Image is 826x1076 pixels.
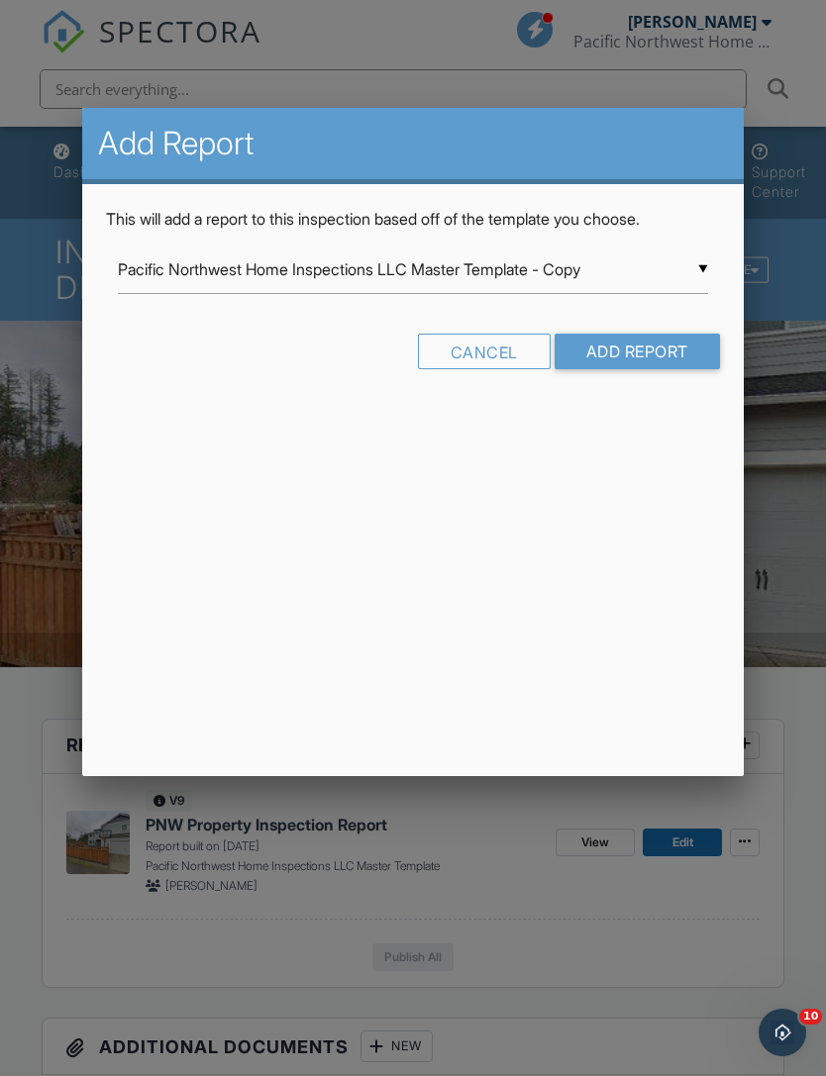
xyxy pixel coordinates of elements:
p: This will add a report to this inspection based off of the template you choose. [106,208,719,230]
h2: Add Report [98,124,727,163]
div: Cancel [418,334,551,369]
iframe: Intercom live chat [759,1009,806,1056]
input: Add Report [555,334,720,369]
span: 10 [799,1009,822,1025]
